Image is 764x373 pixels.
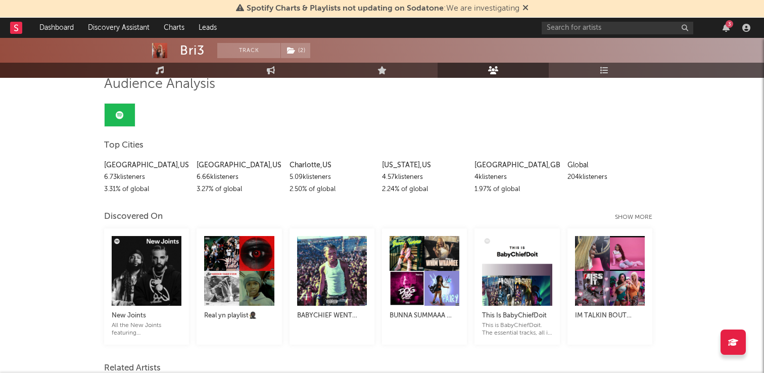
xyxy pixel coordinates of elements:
div: IM TALKIN BOUT INNITTT 🦈🦈🦈 [575,310,645,322]
span: Dismiss [522,5,529,13]
a: Real yn playlist🥷🏿 [204,300,274,330]
a: Charts [157,18,192,38]
input: Search for artists [542,22,693,34]
span: ( 2 ) [280,43,311,58]
a: BUNNA SUMMAAA 🌴👅 [390,300,459,330]
button: (2) [281,43,310,58]
a: Discovery Assistant [81,18,157,38]
div: 3 [726,20,733,28]
a: This Is BabyChiefDoitThis is BabyChiefDoit. The essential tracks, all in one playlist. [482,300,552,337]
div: New Joints [112,310,181,322]
span: Spotify Charts & Playlists not updating on Sodatone [247,5,444,13]
a: Leads [192,18,224,38]
div: Bri3 [180,43,205,58]
a: IM TALKIN BOUT INNITTT 🦈🦈🦈 [575,300,645,330]
button: Track [217,43,280,58]
div: BABYCHIEF WENT WEST [297,310,367,322]
div: This Is BabyChiefDoit [482,310,552,322]
div: This is BabyChiefDoit. The essential tracks, all in one playlist. [482,322,552,337]
div: BUNNA SUMMAAA 🌴👅 [390,310,459,322]
a: Dashboard [32,18,81,38]
div: Real yn playlist🥷🏿 [204,310,274,322]
a: BABYCHIEF WENT WEST [297,300,367,330]
a: New JointsAll the New Joints featuring [PERSON_NAME] & PARTYNEXTDOOR, [PERSON_NAME], [PERSON_NAME... [112,300,181,337]
button: 3 [723,24,730,32]
span: : We are investigating [247,5,519,13]
div: All the New Joints featuring [PERSON_NAME] & PARTYNEXTDOOR, [PERSON_NAME], [PERSON_NAME] and more! [112,322,181,337]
